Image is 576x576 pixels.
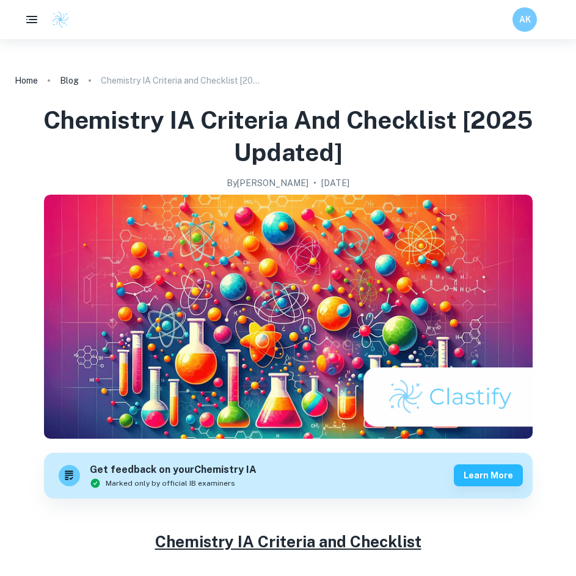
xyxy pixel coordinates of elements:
a: Blog [60,72,79,89]
h1: Chemistry IA Criteria and Checklist [2025 updated] [15,104,561,169]
button: Learn more [454,464,523,486]
img: Chemistry IA Criteria and Checklist [2025 updated] cover image [44,195,533,439]
a: Home [15,72,38,89]
h6: AK [518,13,532,26]
u: Chemistry IA Criteria and Checklist [155,532,421,551]
h6: Get feedback on your Chemistry IA [90,463,257,478]
a: Get feedback on yourChemistry IAMarked only by official IB examinersLearn more [44,453,533,499]
span: Marked only by official IB examiners [106,478,235,489]
h2: [DATE] [321,176,349,190]
p: • [313,176,316,190]
img: Clastify logo [51,10,70,29]
p: Chemistry IA Criteria and Checklist [2025 updated] [101,74,260,87]
button: AK [512,7,537,32]
a: Clastify logo [44,10,70,29]
h2: By [PERSON_NAME] [227,176,308,190]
